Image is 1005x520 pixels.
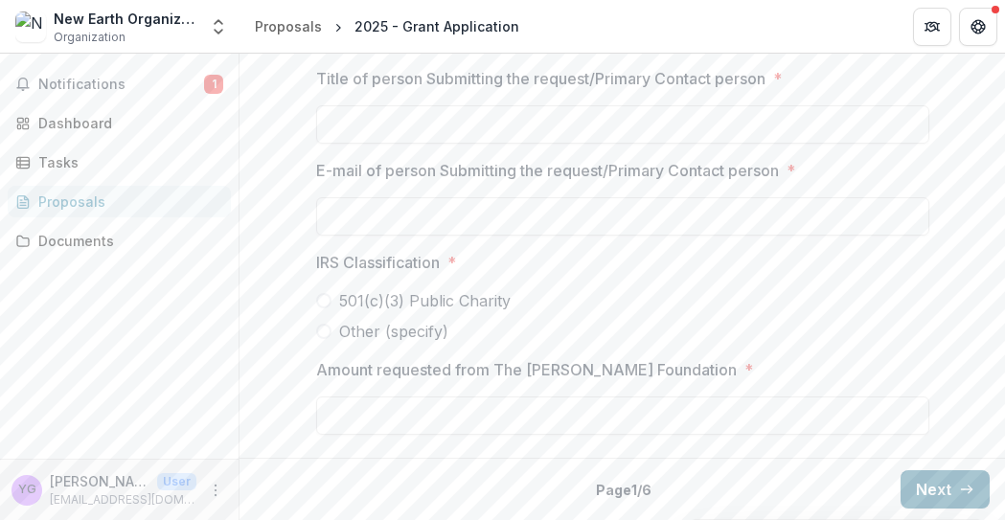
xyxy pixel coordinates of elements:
p: User [157,473,196,490]
button: Open entity switcher [205,8,232,46]
span: 501(c)(3) Public Charity [339,289,511,312]
p: [PERSON_NAME] [50,471,149,491]
div: Tasks [38,152,216,172]
span: Organization [54,29,126,46]
p: E-mail of person Submitting the request/Primary Contact person [316,159,779,182]
a: Dashboard [8,107,231,139]
a: Tasks [8,147,231,178]
p: Page 1 / 6 [596,480,651,500]
div: Documents [38,231,216,251]
p: Amount requested from The [PERSON_NAME] Foundation [316,358,737,381]
a: Documents [8,225,231,257]
div: Proposals [38,192,216,212]
div: 2025 - Grant Application [354,16,519,36]
p: Title of person Submitting the request/Primary Contact person [316,67,765,90]
button: More [204,479,227,502]
div: Yana Grammer [18,484,36,496]
a: Proposals [8,186,231,217]
p: [EMAIL_ADDRESS][DOMAIN_NAME] [50,491,196,509]
span: 1 [204,75,223,94]
span: Notifications [38,77,204,93]
button: Get Help [959,8,997,46]
a: Proposals [247,12,330,40]
nav: breadcrumb [247,12,527,40]
button: Next [901,470,990,509]
button: Notifications1 [8,69,231,100]
div: Proposals [255,16,322,36]
button: Partners [913,8,951,46]
div: New Earth Organization [54,9,197,29]
p: IRS Classification [316,251,440,274]
div: Dashboard [38,113,216,133]
img: New Earth Organization [15,11,46,42]
span: Other (specify) [339,320,448,343]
